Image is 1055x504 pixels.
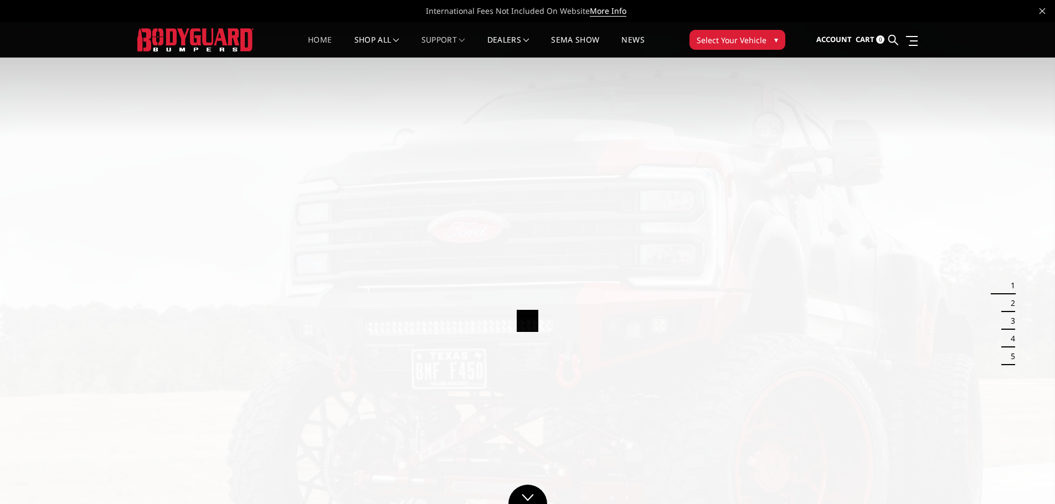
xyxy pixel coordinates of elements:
[1004,277,1015,294] button: 1 of 5
[415,147,533,168] a: Terms & Conditions
[590,6,626,17] a: More Info
[551,36,599,58] a: SEMA Show
[415,105,533,126] a: Shipping
[508,485,547,504] a: Click to Down
[1004,347,1015,365] button: 5 of 5
[876,35,884,44] span: 0
[308,36,332,58] a: Home
[415,189,533,210] a: Discounts
[415,357,533,378] a: Jobs
[415,294,533,315] a: New Product Wait List
[816,34,852,44] span: Account
[415,126,533,147] a: Warranty
[1004,312,1015,330] button: 3 of 5
[415,84,533,105] a: Install Instructions
[856,34,874,44] span: Cart
[774,34,778,45] span: ▾
[415,231,533,252] a: Check Lead Time
[415,210,533,231] a: Sponsorship
[415,273,533,294] a: Check Order Status
[415,336,533,357] a: Employment
[415,168,533,189] a: Cancellations & Returns
[816,25,852,55] a: Account
[689,30,785,50] button: Select Your Vehicle
[487,36,529,58] a: Dealers
[415,63,533,84] a: FAQ
[697,34,766,46] span: Select Your Vehicle
[421,36,465,58] a: Support
[1004,330,1015,347] button: 4 of 5
[621,36,644,58] a: News
[415,378,533,399] a: Employee Portal
[415,252,533,273] a: MAP Policy
[856,25,884,55] a: Cart 0
[354,36,399,58] a: shop all
[1004,294,1015,312] button: 2 of 5
[137,28,254,51] img: BODYGUARD BUMPERS
[415,315,533,336] a: Contact Us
